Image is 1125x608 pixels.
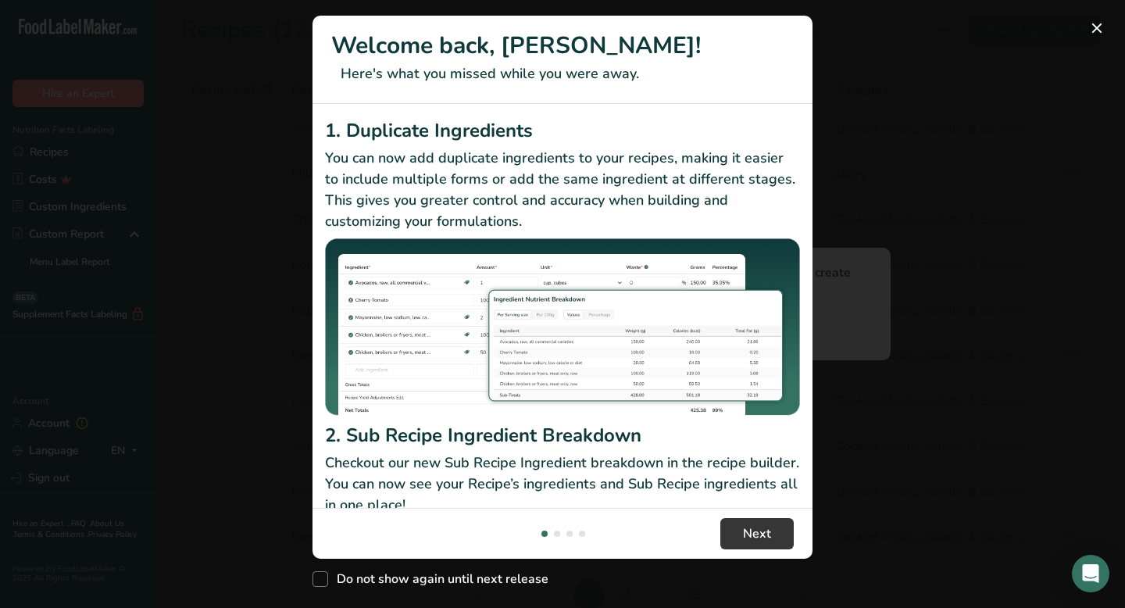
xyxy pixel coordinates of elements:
[325,238,800,416] img: Duplicate Ingredients
[331,28,794,63] h1: Welcome back, [PERSON_NAME]!
[325,421,800,449] h2: 2. Sub Recipe Ingredient Breakdown
[743,524,771,543] span: Next
[325,148,800,232] p: You can now add duplicate ingredients to your recipes, making it easier to include multiple forms...
[325,116,800,145] h2: 1. Duplicate Ingredients
[328,571,548,587] span: Do not show again until next release
[1072,555,1109,592] div: Open Intercom Messenger
[325,452,800,516] p: Checkout our new Sub Recipe Ingredient breakdown in the recipe builder. You can now see your Reci...
[720,518,794,549] button: Next
[331,63,794,84] p: Here's what you missed while you were away.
